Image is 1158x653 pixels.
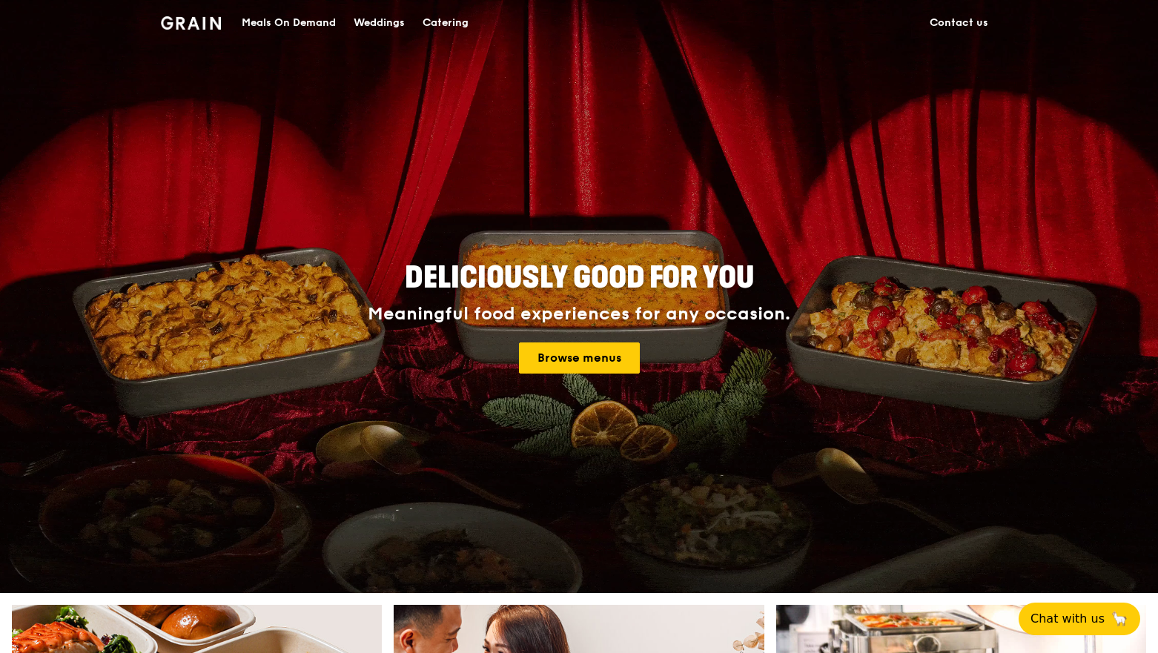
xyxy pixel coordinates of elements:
[405,260,754,296] span: Deliciously good for you
[161,16,221,30] img: Grain
[242,1,336,45] div: Meals On Demand
[1030,610,1105,628] span: Chat with us
[414,1,477,45] a: Catering
[1111,610,1128,628] span: 🦙
[519,342,640,374] a: Browse menus
[423,1,469,45] div: Catering
[312,304,846,325] div: Meaningful food experiences for any occasion.
[921,1,997,45] a: Contact us
[1019,603,1140,635] button: Chat with us🦙
[345,1,414,45] a: Weddings
[354,1,405,45] div: Weddings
